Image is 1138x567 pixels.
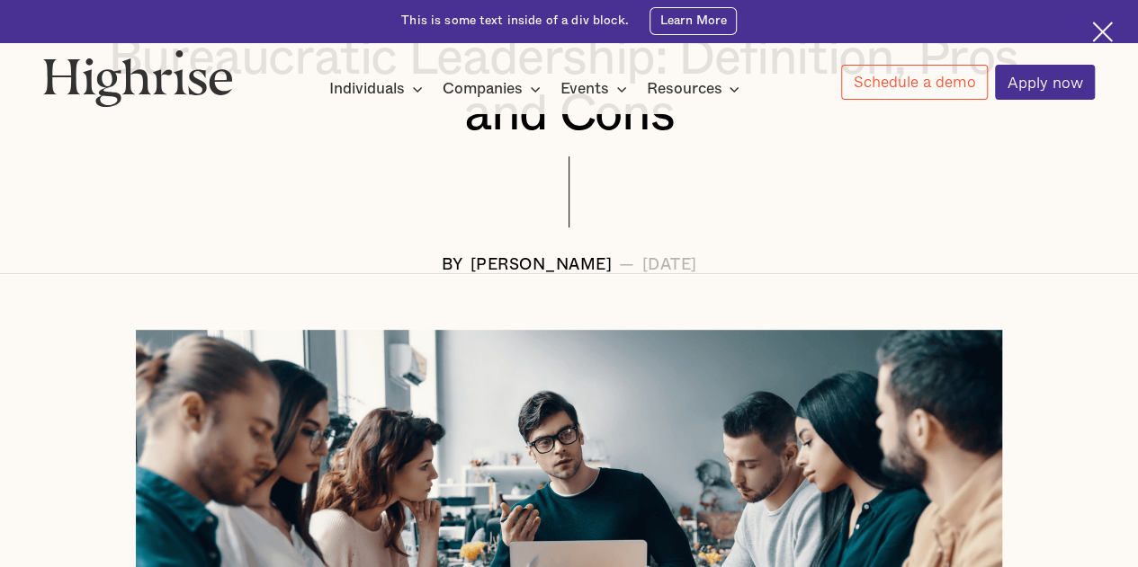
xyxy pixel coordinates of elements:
[619,256,635,274] div: —
[560,78,609,100] div: Events
[841,65,988,100] a: Schedule a demo
[443,78,523,100] div: Companies
[1092,22,1113,42] img: Cross icon
[650,7,737,35] a: Learn More
[995,65,1095,100] a: Apply now
[470,256,613,274] div: [PERSON_NAME]
[641,256,696,274] div: [DATE]
[329,78,405,100] div: Individuals
[560,78,632,100] div: Events
[442,256,463,274] div: BY
[401,13,629,30] div: This is some text inside of a div block.
[329,78,428,100] div: Individuals
[443,78,546,100] div: Companies
[646,78,745,100] div: Resources
[646,78,721,100] div: Resources
[43,49,233,107] img: Highrise logo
